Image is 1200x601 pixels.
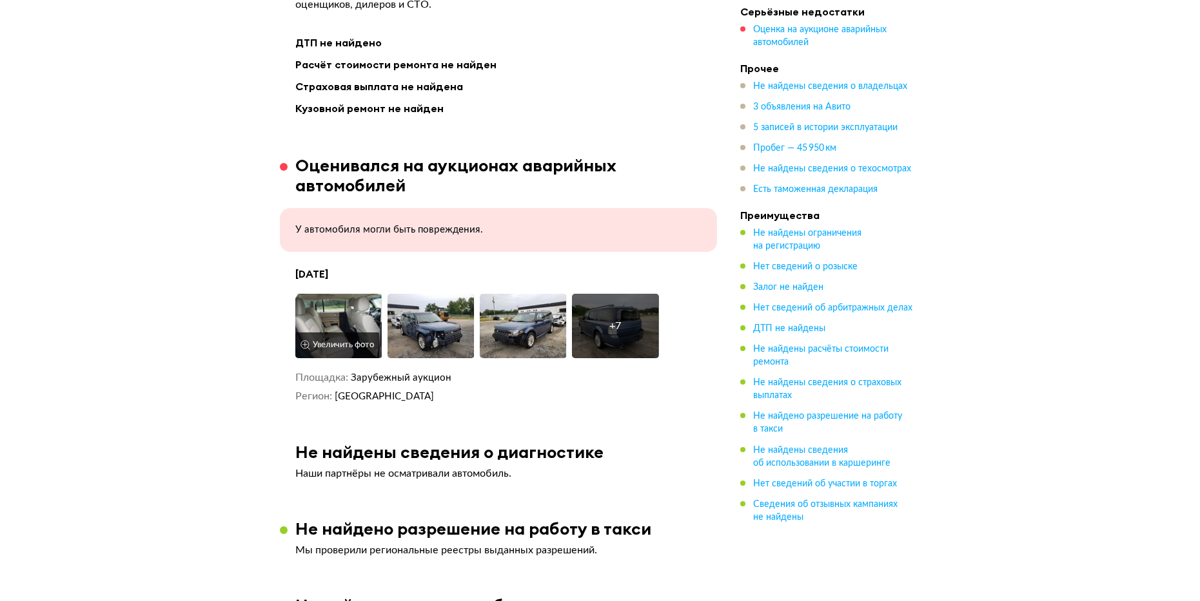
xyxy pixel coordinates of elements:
[295,56,702,73] div: Расчёт стоимости ремонта не найден
[295,34,702,51] div: ДТП не найдено
[480,294,567,358] img: Car Photo
[335,392,434,401] span: [GEOGRAPHIC_DATA]
[753,144,836,153] span: Пробег — 45 950 км
[753,499,898,521] span: Сведения об отзывных кампаниях не найдены
[753,82,907,91] span: Не найдены сведения о владельцах
[740,209,921,222] h4: Преимущества
[295,332,379,358] button: Увеличить фото
[295,544,702,557] p: Мы проверили региональные реестры выданных разрешений.
[753,164,911,173] span: Не найдены сведения о техосмотрах
[295,267,702,281] h4: [DATE]
[753,185,878,194] span: Есть таможенная декларация
[609,320,621,332] div: + 7
[295,78,702,95] div: Страховая выплата не найдена
[295,294,382,358] img: Car Photo
[753,123,898,132] span: 5 записей в истории эксплуатации
[295,224,702,236] p: У автомобиля могли быть повреждения.
[753,303,912,312] span: Нет сведений об арбитражных делах
[753,262,858,271] span: Нет сведений о розыске
[388,294,475,358] img: Car Photo
[295,371,348,385] dt: Площадка
[753,345,889,367] span: Не найдены расчёты стоимости ремонта
[753,445,890,467] span: Не найдены сведения об использовании в каршеринге
[295,100,702,117] div: Кузовной ремонт не найден
[753,283,823,292] span: Залог не найден
[753,229,861,251] span: Не найдены ограничения на регистрацию
[753,479,897,488] span: Нет сведений об участии в торгах
[753,102,851,111] span: 3 объявления на Авито
[295,467,702,480] p: Наши партнёры не осматривали автомобиль.
[740,62,921,75] h4: Прочее
[295,390,332,403] dt: Регион
[351,373,451,383] span: Зарубежный аукцион
[295,519,651,539] h3: Не найдено разрешение на работу в такси
[740,5,921,18] h4: Серьёзные недостатки
[295,155,717,195] h3: Оценивался на аукционах аварийных автомобилей
[753,324,825,333] span: ДТП не найдены
[295,442,604,462] h3: Не найдены сведения о диагностике
[753,25,887,47] span: Оценка на аукционе аварийных автомобилей
[753,412,902,434] span: Не найдено разрешение на работу в такси
[753,378,901,400] span: Не найдены сведения о страховых выплатах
